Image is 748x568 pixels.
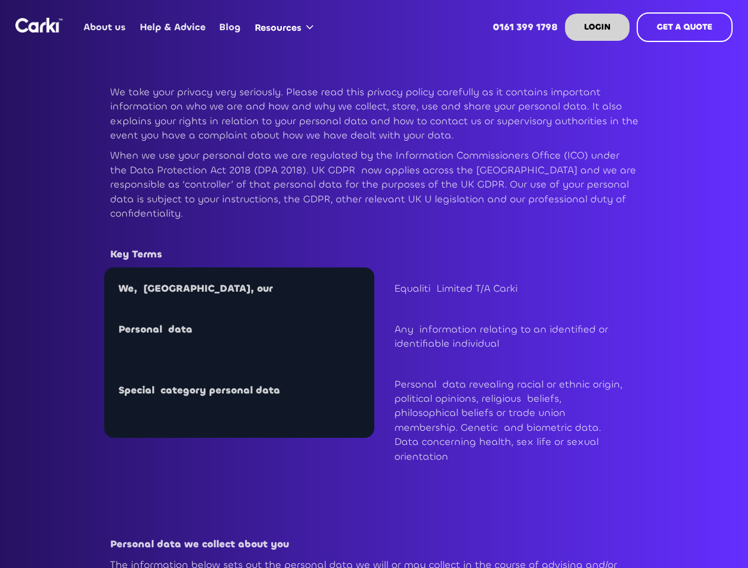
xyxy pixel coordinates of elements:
strong: Key Terms [110,248,162,261]
strong: We, [GEOGRAPHIC_DATA], our [118,282,272,295]
p: We take your privacy very seriously. Please read this privacy policy carefully as it contains imp... [110,85,638,143]
p: ‍ [394,357,624,371]
a: home [15,18,63,33]
strong: 0161 399 1798 [493,21,558,33]
p: ‍ [110,537,638,551]
a: Help & Advice [133,4,212,50]
strong: LOGIN [584,21,611,33]
a: Blog [213,4,248,50]
p: ‍ [110,227,638,241]
div: Resources [248,5,325,50]
strong: Personal data we collect about you [110,538,289,551]
strong: Personal data [118,323,192,336]
p: When we use your personal data we are regulated by the Information Commissioners Office (ICO) und... [110,149,638,221]
p: ‍ [118,322,368,337]
p: Any information relating to an identified or identifiable individual [394,322,624,351]
p: ‍ [394,470,624,484]
p: ‍ [394,302,624,316]
a: About us [77,4,133,50]
strong: Special category personal data [118,384,280,397]
a: LOGIN [565,14,630,41]
a: 0161 399 1798 [486,4,565,50]
strong: GET A QUOTE [657,21,712,33]
p: Personal data revealing racial or ethnic origin, political opinions, religious beliefs, philosoph... [394,377,624,464]
p: ‍ [118,404,368,418]
p: ‍ [118,302,368,316]
p: Equaliti Limited T/A Carki [394,282,624,296]
a: GET A QUOTE [637,12,733,42]
div: Resources [255,21,301,34]
h2: ‍ [394,496,624,517]
img: Logo [15,18,63,33]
